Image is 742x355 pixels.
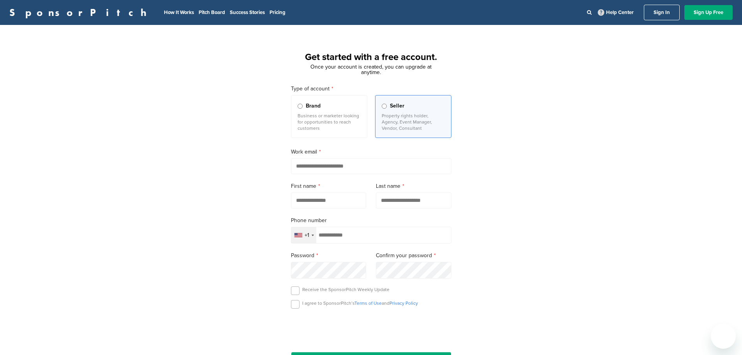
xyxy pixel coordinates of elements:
[382,113,445,131] p: Property rights holder, Agency, Event Manager, Vendor, Consultant
[164,9,194,16] a: How It Works
[390,102,404,110] span: Seller
[310,64,432,76] span: Once your account is created, you can upgrade at anytime.
[354,300,382,306] a: Terms of Use
[199,9,225,16] a: Pitch Board
[291,182,367,191] label: First name
[390,300,418,306] a: Privacy Policy
[382,104,387,109] input: Seller Property rights holder, Agency, Event Manager, Vendor, Consultant
[291,251,367,260] label: Password
[230,9,265,16] a: Success Stories
[298,113,361,131] p: Business or marketer looking for opportunities to reach customers
[305,233,309,238] div: +1
[291,85,451,93] label: Type of account
[684,5,733,20] a: Sign Up Free
[596,8,635,17] a: Help Center
[291,227,316,243] div: Selected country
[282,50,461,64] h1: Get started with a free account.
[302,300,418,306] p: I agree to SponsorPitch’s and
[302,286,390,293] p: Receive the SponsorPitch Weekly Update
[376,182,451,191] label: Last name
[270,9,286,16] a: Pricing
[327,318,416,341] iframe: reCAPTCHA
[376,251,451,260] label: Confirm your password
[298,104,303,109] input: Brand Business or marketer looking for opportunities to reach customers
[644,5,680,20] a: Sign In
[711,324,736,349] iframe: Button to launch messaging window
[291,216,451,225] label: Phone number
[9,7,152,18] a: SponsorPitch
[291,148,451,156] label: Work email
[306,102,321,110] span: Brand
